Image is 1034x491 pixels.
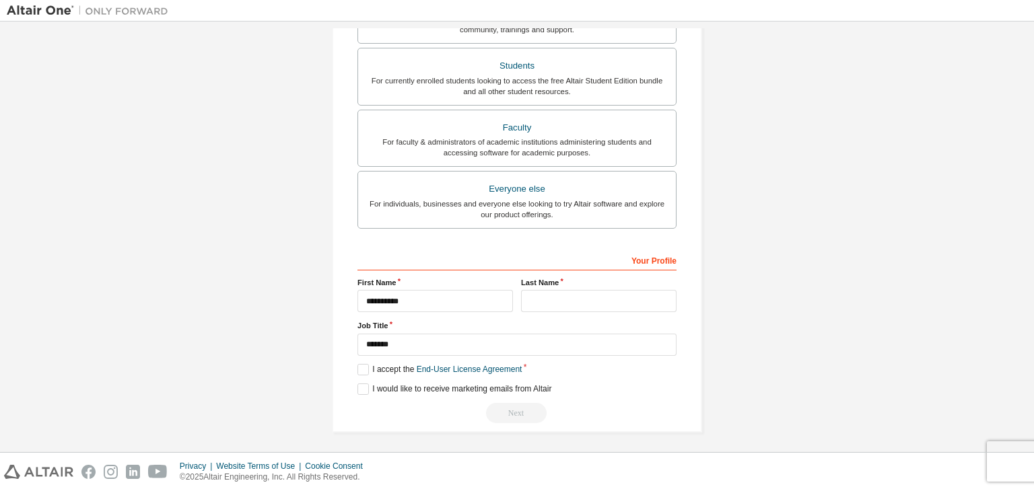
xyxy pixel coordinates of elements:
[357,320,677,331] label: Job Title
[4,465,73,479] img: altair_logo.svg
[357,277,513,288] label: First Name
[148,465,168,479] img: youtube.svg
[357,403,677,423] div: Email already exists
[126,465,140,479] img: linkedin.svg
[366,118,668,137] div: Faculty
[366,180,668,198] div: Everyone else
[521,277,677,288] label: Last Name
[180,471,371,483] p: © 2025 Altair Engineering, Inc. All Rights Reserved.
[366,198,668,220] div: For individuals, businesses and everyone else looking to try Altair software and explore our prod...
[357,364,522,375] label: I accept the
[417,365,522,374] a: End-User License Agreement
[7,4,175,17] img: Altair One
[180,461,216,471] div: Privacy
[357,383,551,395] label: I would like to receive marketing emails from Altair
[104,465,118,479] img: instagram.svg
[366,137,668,158] div: For faculty & administrators of academic institutions administering students and accessing softwa...
[305,461,370,471] div: Cookie Consent
[216,461,305,471] div: Website Terms of Use
[366,75,668,97] div: For currently enrolled students looking to access the free Altair Student Edition bundle and all ...
[357,249,677,270] div: Your Profile
[81,465,96,479] img: facebook.svg
[366,56,668,75] div: Students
